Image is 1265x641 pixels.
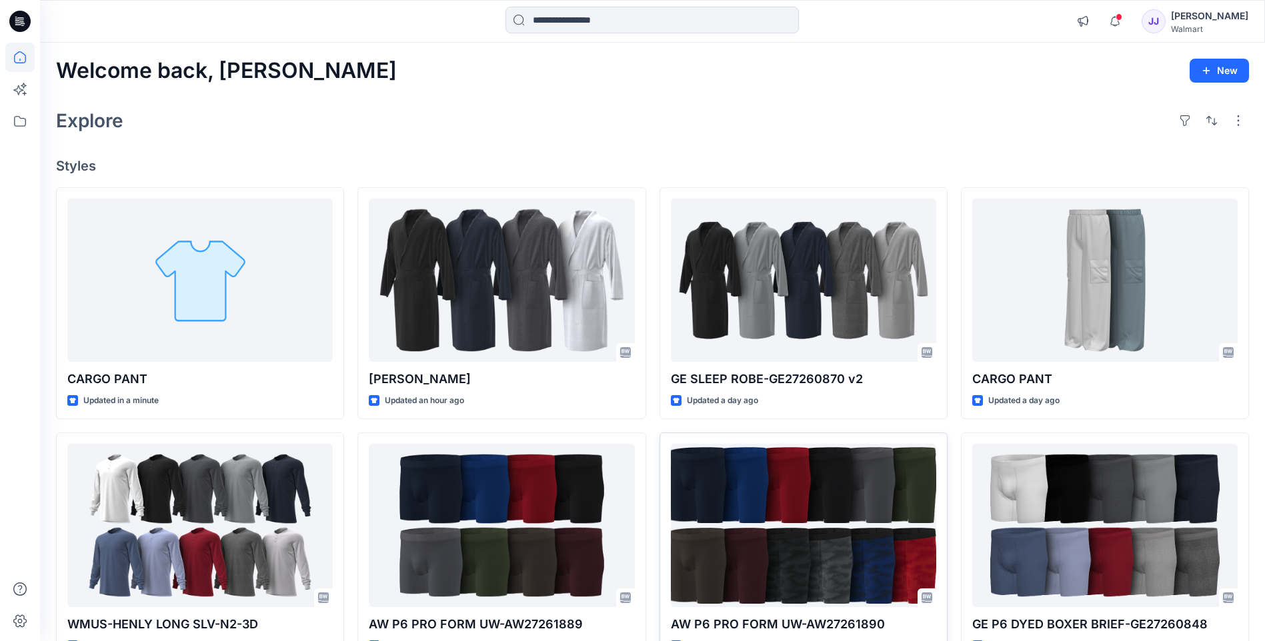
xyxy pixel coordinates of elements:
[972,444,1238,607] a: GE P6 DYED BOXER BRIEF-GE27260848
[972,199,1238,362] a: CARGO PANT
[1171,24,1248,34] div: Walmart
[671,444,936,607] a: AW P6 PRO FORM UW-AW27261890
[369,199,634,362] a: TERRY ROBE
[67,199,333,362] a: CARGO PANT
[972,615,1238,634] p: GE P6 DYED BOXER BRIEF-GE27260848
[56,110,123,131] h2: Explore
[369,444,634,607] a: AW P6 PRO FORM UW-AW27261889
[1142,9,1166,33] div: JJ
[972,370,1238,388] p: CARGO PANT
[671,615,936,634] p: AW P6 PRO FORM UW-AW27261890
[369,370,634,388] p: [PERSON_NAME]
[988,394,1060,408] p: Updated a day ago
[671,370,936,388] p: GE SLEEP ROBE-GE27260870 v2
[1190,59,1249,83] button: New
[385,394,464,408] p: Updated an hour ago
[671,199,936,362] a: GE SLEEP ROBE-GE27260870 v2
[1171,8,1248,24] div: [PERSON_NAME]
[56,59,397,83] h2: Welcome back, [PERSON_NAME]
[687,394,758,408] p: Updated a day ago
[67,444,333,607] a: WMUS-HENLY LONG SLV-N2-3D
[67,370,333,388] p: CARGO PANT
[83,394,159,408] p: Updated in a minute
[67,615,333,634] p: WMUS-HENLY LONG SLV-N2-3D
[56,158,1249,174] h4: Styles
[369,615,634,634] p: AW P6 PRO FORM UW-AW27261889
